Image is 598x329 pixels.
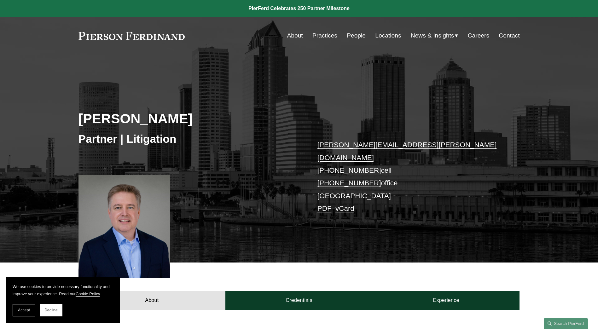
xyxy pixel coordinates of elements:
a: People [347,30,366,42]
span: Decline [44,308,58,312]
a: About [78,291,226,310]
a: PDF [317,205,332,212]
p: cell office [GEOGRAPHIC_DATA] – [317,139,501,215]
a: Search this site [544,318,588,329]
a: Cookie Policy [76,291,100,296]
button: Accept [13,304,35,316]
a: Credentials [225,291,373,310]
h3: Partner | Litigation [78,132,299,146]
a: Careers [468,30,489,42]
a: About [287,30,303,42]
h2: [PERSON_NAME] [78,110,299,127]
a: folder dropdown [411,30,458,42]
a: [PHONE_NUMBER] [317,166,381,174]
span: Accept [18,308,30,312]
button: Decline [40,304,62,316]
a: Locations [375,30,401,42]
a: Contact [499,30,520,42]
a: [PERSON_NAME][EMAIL_ADDRESS][PERSON_NAME][DOMAIN_NAME] [317,141,497,161]
a: Practices [312,30,337,42]
a: Experience [373,291,520,310]
p: We use cookies to provide necessary functionality and improve your experience. Read our . [13,283,113,297]
a: vCard [335,205,354,212]
section: Cookie banner [6,277,120,323]
a: [PHONE_NUMBER] [317,179,381,187]
span: News & Insights [411,30,454,41]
